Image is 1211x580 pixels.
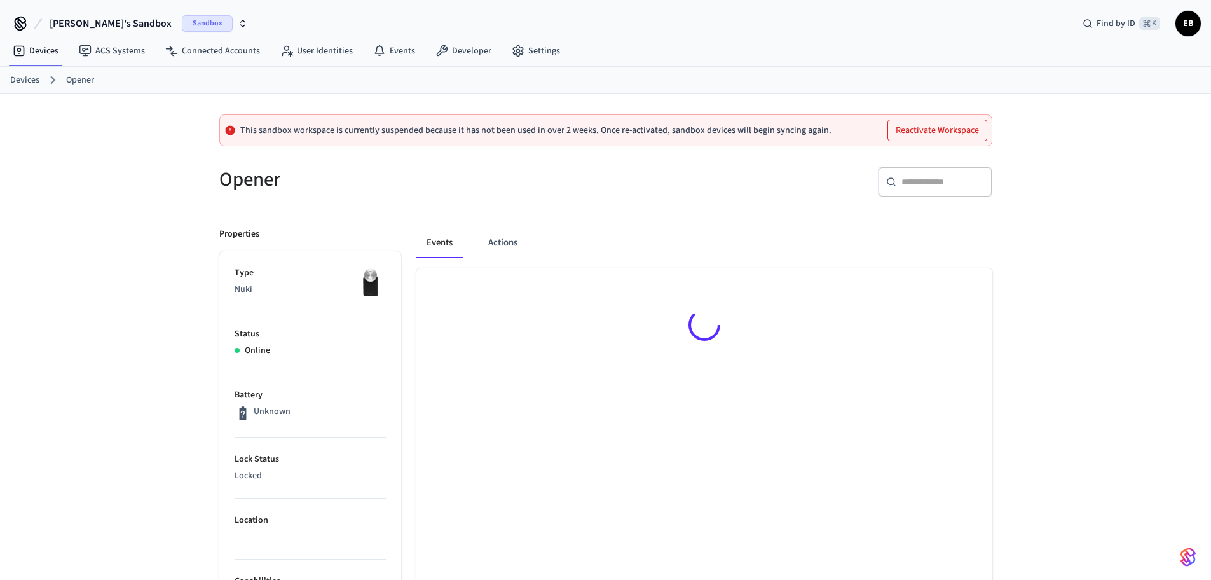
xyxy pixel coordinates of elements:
[416,228,463,258] button: Events
[240,125,831,135] p: This sandbox workspace is currently suspended because it has not been used in over 2 weeks. Once ...
[155,39,270,62] a: Connected Accounts
[219,167,598,193] h5: Opener
[416,228,992,258] div: ant example
[235,328,386,341] p: Status
[1177,12,1200,35] span: ЕВ
[1097,17,1135,30] span: Find by ID
[270,39,363,62] a: User Identities
[1175,11,1201,36] button: ЕВ
[888,120,987,141] button: Reactivate Workspace
[235,283,386,296] p: Nuki
[235,514,386,527] p: Location
[3,39,69,62] a: Devices
[425,39,502,62] a: Developer
[254,405,291,418] p: Unknown
[10,74,39,87] a: Devices
[66,74,94,87] a: Opener
[1072,12,1170,35] div: Find by ID⌘ K
[182,15,233,32] span: Sandbox
[1139,17,1160,30] span: ⌘ K
[235,469,386,483] p: Locked
[235,266,386,280] p: Type
[478,228,528,258] button: Actions
[219,228,259,241] p: Properties
[50,16,172,31] span: [PERSON_NAME]'s Sandbox
[235,530,386,544] p: —
[245,344,270,357] p: Online
[1180,547,1196,567] img: SeamLogoGradient.69752ec5.svg
[502,39,570,62] a: Settings
[235,453,386,466] p: Lock Status
[69,39,155,62] a: ACS Systems
[354,266,386,298] img: Nuki Smart Lock 3.0 Pro Black, Front
[363,39,425,62] a: Events
[235,389,386,402] p: Battery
